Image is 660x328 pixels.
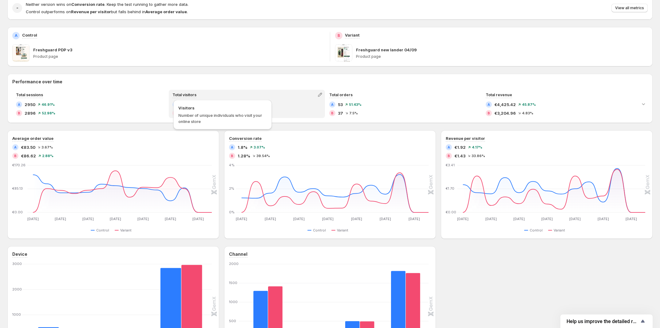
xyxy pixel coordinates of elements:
text: 500 [229,319,236,323]
text: 2% [229,186,234,191]
strong: Average order value [145,9,187,14]
text: [DATE] [293,217,305,221]
span: Visitors [178,105,267,111]
h2: A [231,145,233,149]
text: [DATE] [513,217,525,221]
span: 33.86 % [472,154,485,158]
p: Freshguard PDP v3 [33,47,72,53]
h3: Device [12,251,27,257]
h2: A [14,145,17,149]
span: 52.98 % [42,111,55,115]
h3: Channel [229,251,247,257]
span: Control [96,228,109,233]
span: Number of unique individuals who visit your online store [178,113,262,124]
h3: Revenue per visitor [446,135,485,141]
button: Control [307,227,328,234]
span: €1.43 [454,153,465,159]
text: [DATE] [55,217,66,221]
span: View all metrics [615,6,644,10]
text: €0.00 [446,210,456,214]
text: [DATE] [380,217,391,221]
text: 1000 [12,312,21,317]
text: 3000 [12,262,22,266]
h2: Performance over time [12,79,648,85]
span: €4,425.42 [494,101,516,108]
text: [DATE] [541,217,553,221]
button: Show survey - Help us improve the detailed report for A/B campaigns [567,318,646,325]
p: Control [22,32,37,38]
span: 3.07 % [254,145,265,149]
span: €3,204.96 [494,110,516,116]
img: Freshguard new lander 04/09 [335,44,352,61]
text: [DATE] [82,217,94,221]
span: 53 [338,101,343,108]
span: 45.87 % [522,103,536,106]
span: €1.92 [454,144,466,150]
strong: Revenue per visitor [71,9,111,14]
span: Neither version wins on . Keep the test running to gather more data. [26,2,188,7]
text: €85.13 [12,186,23,191]
button: Expand chart [639,100,648,108]
h2: B [488,111,490,115]
span: Control outperforms on but falls behind in . [26,9,188,14]
span: Variant [337,228,348,233]
span: Control [530,228,543,233]
text: [DATE] [322,217,334,221]
span: Total revenue [486,93,512,97]
text: [DATE] [598,217,609,221]
span: Total orders [329,93,353,97]
h3: Conversion rate [229,135,262,141]
text: [DATE] [27,217,39,221]
button: Control [91,227,112,234]
span: Help us improve the detailed report for A/B campaigns [567,318,639,324]
text: [DATE] [409,217,420,221]
span: 2.88 % [42,154,53,158]
button: Variant [331,227,351,234]
button: Variant [115,227,134,234]
text: €1.70 [446,186,454,191]
span: 4.83 % [522,111,533,115]
text: [DATE] [570,217,581,221]
text: [DATE] [165,217,176,221]
p: Variant [345,32,360,38]
h2: A [15,33,18,38]
p: Product page [356,54,648,59]
h2: B [18,111,20,115]
span: 2896 [25,110,36,116]
span: 46.91 % [41,103,55,106]
h2: A [488,103,490,106]
span: 39.54 % [256,154,270,158]
span: Total sessions [16,93,43,97]
h2: A [18,103,20,106]
h2: B [338,33,340,38]
text: [DATE] [110,217,121,221]
span: 2950 [25,101,35,108]
text: €0.00 [12,210,23,214]
span: 1.28% [238,153,250,159]
text: €170.26 [12,163,26,167]
p: Freshguard new lander 04/09 [356,47,417,53]
h2: B [331,111,334,115]
h2: A [448,145,450,149]
text: 4% [229,163,235,167]
span: Variant [120,228,132,233]
span: 1.8% [238,144,247,150]
span: 3.67 % [41,145,53,149]
strong: Conversion rate [71,2,105,7]
text: 1500 [229,281,237,285]
span: Total visitors [172,93,196,97]
text: [DATE] [192,217,204,221]
h2: B [448,154,450,158]
text: [DATE] [626,217,637,221]
span: €83.50 [21,144,35,150]
span: 7.5 % [349,111,358,115]
text: 1000 [229,300,238,304]
text: 0% [229,210,235,214]
span: 4.17 % [472,145,482,149]
img: Freshguard PDP v3 [12,44,30,61]
button: Control [524,227,545,234]
h2: A [331,103,334,106]
text: 2000 [229,262,239,266]
span: €86.62 [21,153,36,159]
h2: B [231,154,233,158]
